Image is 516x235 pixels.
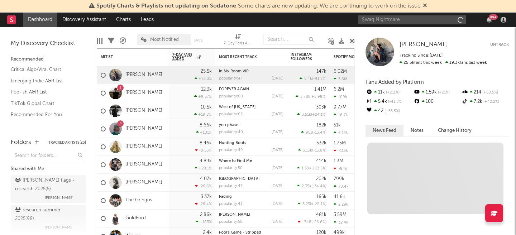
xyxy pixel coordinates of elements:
[403,125,431,136] button: Notes
[219,130,243,134] div: popularity: 40
[481,91,498,95] span: +58.5 %
[423,3,427,9] span: Dismiss
[334,141,346,145] div: 1.75M
[431,125,479,136] button: Change History
[201,69,212,74] div: 25.5k
[219,159,252,163] a: Where to Find Me
[334,148,348,153] div: -115k
[11,111,79,119] a: Recommended For You
[45,193,73,202] span: [PERSON_NAME]
[365,125,403,136] button: News Feed
[312,184,325,188] span: -34.4 %
[96,3,236,9] span: Spotify Charts & Playlists not updating on Sodatone
[334,220,348,225] div: 32.4k
[413,97,461,106] div: 100
[334,55,387,59] div: Spotify Monthly Listeners
[219,55,273,59] div: Most Recent Track
[219,231,261,235] a: Fool's Game - Stripped
[334,230,345,235] div: 499k
[101,55,154,59] div: Artist
[111,13,136,27] a: Charts
[316,123,326,128] div: 182k
[219,213,283,217] div: Celeste
[125,126,162,132] a: [PERSON_NAME]
[334,77,347,81] div: 3.6M
[11,205,86,233] a: research summer 2025(98)[PERSON_NAME]
[400,41,448,48] a: [PERSON_NAME]
[298,148,326,153] div: ( )
[334,112,348,117] div: 16.7k
[193,38,203,42] button: Save
[461,88,509,97] div: 214
[489,14,498,20] div: 99 +
[200,123,212,128] div: 8.66k
[298,202,326,206] div: ( )
[125,162,162,168] a: [PERSON_NAME]
[304,77,312,81] span: 5.4k
[150,37,179,42] span: Most Notified
[45,223,73,232] span: [PERSON_NAME]
[296,94,326,99] div: ( )
[316,141,326,145] div: 532k
[219,195,283,199] div: Fading
[11,165,86,173] div: Shared with Me
[316,69,326,74] div: 147k
[302,220,311,224] span: -748
[219,177,259,181] a: [GEOGRAPHIC_DATA]
[313,77,325,81] span: -41.5 %
[200,141,212,145] div: 8.46k
[11,88,79,96] a: Pop-ish A&R List
[461,97,509,106] div: 7.2k
[219,220,242,224] div: popularity: 55
[300,76,326,81] div: ( )
[125,215,146,221] a: GoldFord
[400,53,443,58] span: Tracking Since: [DATE]
[23,13,57,27] a: Dashboard
[195,148,212,153] div: -8.56 %
[400,61,442,65] span: 25.5k fans this week
[334,166,348,171] div: -846
[316,230,326,235] div: 120k
[316,105,326,110] div: 303k
[400,61,487,65] span: 19.3k fans last week
[219,159,283,163] div: Where to Find Me
[200,159,212,163] div: 4.89k
[365,97,413,106] div: 5.4k
[97,30,102,51] div: Edit Columns
[272,220,283,224] div: [DATE]
[219,69,283,73] div: In My Room VIP
[303,149,312,153] span: 3.13k
[195,166,212,171] div: +29.1 %
[334,69,347,74] div: 6.02M
[316,195,326,199] div: 165k
[313,131,325,135] span: -13.4 %
[219,123,238,127] a: you phase
[11,175,86,203] a: [PERSON_NAME] flags - research 2025(5)[PERSON_NAME]
[482,100,499,104] span: +42.2 %
[125,197,152,203] a: The Gringos
[125,90,162,96] a: [PERSON_NAME]
[15,206,80,223] div: research summer 2025 ( 98 )
[48,141,86,144] button: Tracked Artists(23)
[125,72,162,78] a: [PERSON_NAME]
[57,13,111,27] a: Discovery Assistant
[383,109,400,113] span: +35.5 %
[120,30,126,51] div: A&R Pipeline
[334,87,344,92] div: 6.2M
[437,91,450,95] span: +21 %
[219,195,232,199] a: Fading
[219,231,283,235] div: Fool's Game - Stripped
[312,113,325,117] span: +24.1 %
[219,202,242,206] div: popularity: 41
[125,144,162,150] a: [PERSON_NAME]
[297,166,326,171] div: ( )
[311,95,325,99] span: +5.98 %
[334,105,347,110] div: 9.77M
[316,212,326,217] div: 481k
[313,202,325,206] span: -28.1 %
[194,112,212,117] div: +19.8 %
[301,130,326,135] div: ( )
[334,159,343,163] div: 1.3M
[219,112,243,116] div: popularity: 62
[11,39,86,48] div: My Discovery Checklist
